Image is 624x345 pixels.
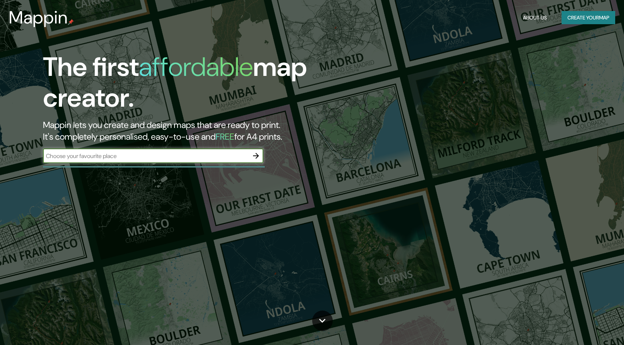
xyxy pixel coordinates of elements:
[562,11,615,25] button: Create yourmap
[216,131,234,142] h5: FREE
[68,19,74,25] img: mappin-pin
[9,7,68,28] h3: Mappin
[139,50,253,84] h1: affordable
[43,119,355,143] h2: Mappin lets you create and design maps that are ready to print. It's completely personalised, eas...
[520,11,550,25] button: About Us
[43,52,355,119] h1: The first map creator.
[43,152,249,160] input: Choose your favourite place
